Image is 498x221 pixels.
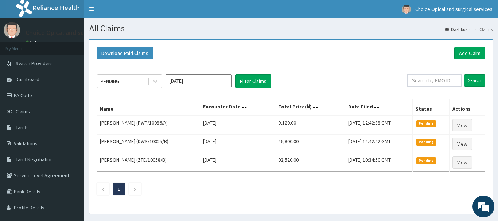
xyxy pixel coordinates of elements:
[416,120,436,127] span: Pending
[416,139,436,145] span: Pending
[97,135,200,153] td: [PERSON_NAME] (DWS/10025/B)
[200,135,275,153] td: [DATE]
[445,26,472,32] a: Dashboard
[452,156,472,169] a: View
[472,26,493,32] li: Claims
[200,116,275,135] td: [DATE]
[89,24,493,33] h1: All Claims
[4,22,20,38] img: User Image
[16,60,53,67] span: Switch Providers
[26,40,43,45] a: Online
[235,74,271,88] button: Filter Claims
[416,157,436,164] span: Pending
[275,135,345,153] td: 46,800.00
[275,99,345,116] th: Total Price(₦)
[97,153,200,172] td: [PERSON_NAME] (ZTE/10058/B)
[97,99,200,116] th: Name
[97,116,200,135] td: [PERSON_NAME] (PWP/10086/A)
[450,99,485,116] th: Actions
[452,119,472,131] a: View
[16,156,53,163] span: Tariff Negotiation
[97,47,153,59] button: Download Paid Claims
[16,124,29,131] span: Tariffs
[345,116,412,135] td: [DATE] 12:42:38 GMT
[101,186,105,192] a: Previous page
[345,153,412,172] td: [DATE] 10:34:50 GMT
[402,5,411,14] img: User Image
[412,99,449,116] th: Status
[407,74,462,87] input: Search by HMO ID
[415,6,493,12] span: Choice Opical and surgical services
[275,116,345,135] td: 9,120.00
[26,29,124,36] p: Choice Opical and surgical services
[133,186,137,192] a: Next page
[101,78,119,85] div: PENDING
[16,76,39,83] span: Dashboard
[275,153,345,172] td: 92,520.00
[16,108,30,115] span: Claims
[345,99,412,116] th: Date Filed
[452,138,472,150] a: View
[200,153,275,172] td: [DATE]
[454,47,485,59] a: Add Claim
[118,186,120,192] a: Page 1 is your current page
[464,74,485,87] input: Search
[345,135,412,153] td: [DATE] 14:42:42 GMT
[200,99,275,116] th: Encounter Date
[166,74,232,87] input: Select Month and Year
